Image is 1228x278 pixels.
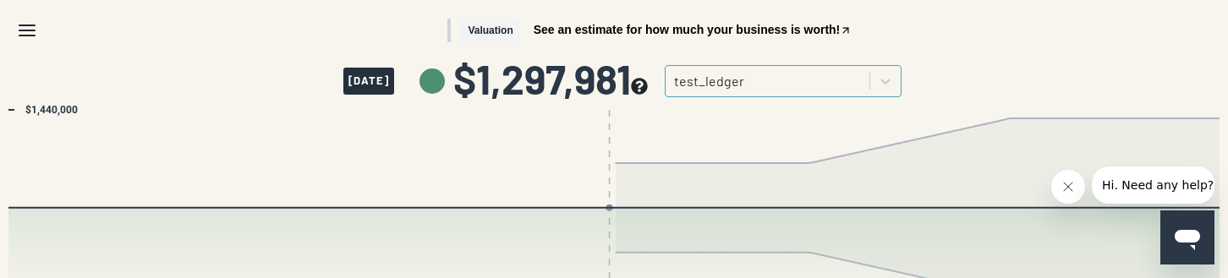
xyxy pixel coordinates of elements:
[453,58,648,99] span: $1,297,981
[1092,166,1214,204] iframe: Message from company
[17,20,37,41] svg: Menu
[534,24,841,35] span: See an estimate for how much your business is worth!
[343,68,394,95] span: [DATE]
[1051,170,1085,204] iframe: Close message
[1160,210,1214,264] iframe: Button to launch messaging window
[447,19,851,43] button: ValuationSee an estimate for how much your business is worth!
[631,78,648,97] button: see more about your cashflow projection
[25,104,78,116] text: $1,440,000
[461,19,519,43] span: Valuation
